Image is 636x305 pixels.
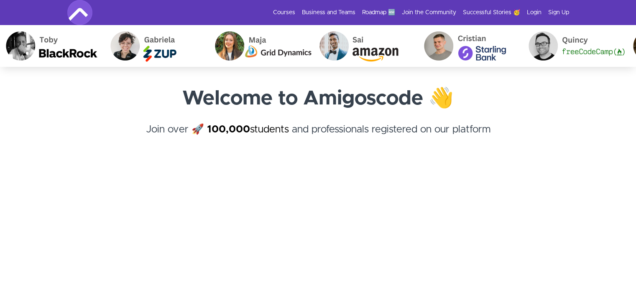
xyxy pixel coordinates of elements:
[207,125,250,135] strong: 100,000
[418,25,523,67] img: Cristian
[182,89,454,109] strong: Welcome to Amigoscode 👋
[362,8,395,17] a: Roadmap 🆕
[302,8,355,17] a: Business and Teams
[527,8,541,17] a: Login
[523,25,627,67] img: Quincy
[548,8,569,17] a: Sign Up
[463,8,520,17] a: Successful Stories 🥳
[273,8,295,17] a: Courses
[207,125,289,135] a: 100,000students
[402,8,456,17] a: Join the Community
[209,25,314,67] img: Maja
[105,25,209,67] img: Gabriela
[314,25,418,67] img: Sai
[67,122,569,152] h4: Join over 🚀 and professionals registered on our platform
